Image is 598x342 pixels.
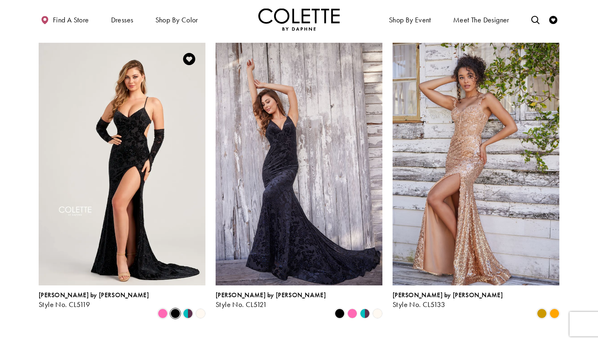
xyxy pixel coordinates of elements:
[153,8,200,31] span: Shop by color
[393,300,445,309] span: Style No. CL5133
[547,8,559,31] a: Check Wishlist
[39,291,149,299] span: [PERSON_NAME] by [PERSON_NAME]
[170,309,180,318] i: Black
[183,309,193,318] i: Jade/Berry
[216,292,326,309] div: Colette by Daphne Style No. CL5121
[389,16,431,24] span: Shop By Event
[109,8,135,31] span: Dresses
[453,16,509,24] span: Meet the designer
[196,309,205,318] i: Diamond White
[373,309,382,318] i: Diamond White
[335,309,345,318] i: Black
[347,309,357,318] i: Pink
[393,291,503,299] span: [PERSON_NAME] by [PERSON_NAME]
[181,50,198,68] a: Add to Wishlist
[216,43,382,285] a: Visit Colette by Daphne Style No. CL5121 Page
[158,309,168,318] i: Pink
[387,8,433,31] span: Shop By Event
[529,8,541,31] a: Toggle search
[216,300,267,309] span: Style No. CL5121
[258,8,340,31] img: Colette by Daphne
[155,16,198,24] span: Shop by color
[360,309,370,318] i: Jade/Berry
[393,43,559,285] a: Visit Colette by Daphne Style No. CL5133 Page
[451,8,511,31] a: Meet the designer
[39,43,205,285] a: Visit Colette by Daphne Style No. CL5119 Page
[39,292,149,309] div: Colette by Daphne Style No. CL5119
[111,16,133,24] span: Dresses
[258,8,340,31] a: Visit Home Page
[537,309,547,318] i: Gold
[39,300,90,309] span: Style No. CL5119
[550,309,559,318] i: Orange
[216,291,326,299] span: [PERSON_NAME] by [PERSON_NAME]
[393,292,503,309] div: Colette by Daphne Style No. CL5133
[53,16,89,24] span: Find a store
[39,8,91,31] a: Find a store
